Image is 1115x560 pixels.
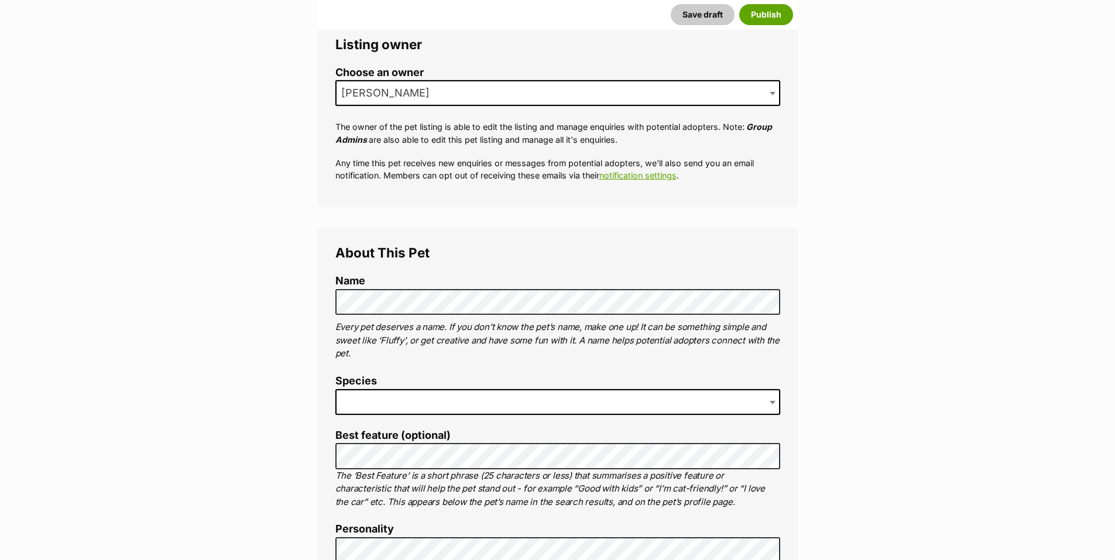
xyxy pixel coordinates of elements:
[335,375,780,387] label: Species
[335,67,780,79] label: Choose an owner
[335,275,780,287] label: Name
[335,36,422,52] span: Listing owner
[671,4,735,25] button: Save draft
[335,121,780,146] p: The owner of the pet listing is able to edit the listing and manage enquiries with potential adop...
[739,4,793,25] button: Publish
[335,157,780,182] p: Any time this pet receives new enquiries or messages from potential adopters, we'll also send you...
[335,430,780,442] label: Best feature (optional)
[599,170,677,180] a: notification settings
[335,122,772,144] em: Group Admins
[335,321,780,360] p: Every pet deserves a name. If you don’t know the pet’s name, make one up! It can be something sim...
[335,245,430,260] span: About This Pet
[335,469,780,509] p: The ‘Best Feature’ is a short phrase (25 characters or less) that summarises a positive feature o...
[337,85,441,101] span: Emma Perry
[335,80,780,106] span: Emma Perry
[335,523,780,535] label: Personality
